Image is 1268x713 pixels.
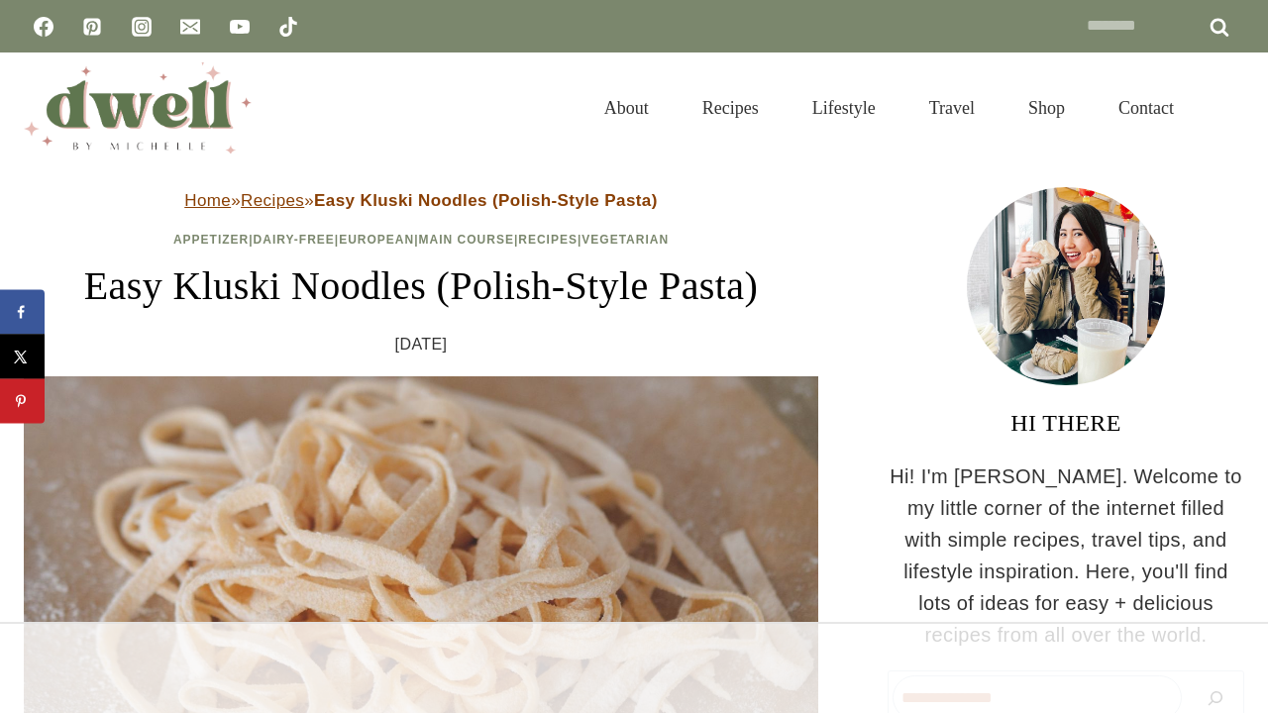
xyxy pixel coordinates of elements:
a: Recipes [518,233,578,247]
a: About [578,76,676,141]
a: Recipes [241,191,304,210]
a: Contact [1092,76,1201,141]
a: European [339,233,414,247]
h3: HI THERE [888,405,1244,441]
a: Travel [902,76,1002,141]
a: Lifestyle [786,76,902,141]
a: Vegetarian [581,233,669,247]
h1: Easy Kluski Noodles (Polish-Style Pasta) [24,256,818,316]
span: » » [184,191,658,210]
p: Hi! I'm [PERSON_NAME]. Welcome to my little corner of the internet filled with simple recipes, tr... [888,460,1244,651]
nav: Primary Navigation [578,76,1201,141]
a: Email [170,7,210,47]
a: Dairy-Free [254,233,335,247]
time: [DATE] [395,332,448,357]
img: DWELL by michelle [24,62,252,153]
a: Shop [1002,76,1092,141]
a: Recipes [676,76,786,141]
button: View Search Form [1211,91,1244,125]
a: TikTok [268,7,308,47]
a: Instagram [122,7,161,47]
span: | | | | | [173,233,669,247]
a: Home [184,191,231,210]
a: Appetizer [173,233,249,247]
a: YouTube [220,7,260,47]
a: Pinterest [72,7,112,47]
a: Main Course [419,233,514,247]
strong: Easy Kluski Noodles (Polish-Style Pasta) [314,191,658,210]
a: Facebook [24,7,63,47]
